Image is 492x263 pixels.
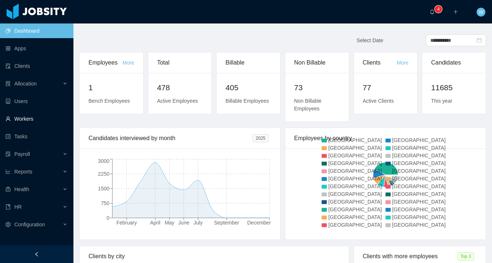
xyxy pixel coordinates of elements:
span: [GEOGRAPHIC_DATA] [392,183,446,189]
tspan: December [247,220,271,226]
div: Employees [88,52,123,73]
span: This year [431,98,452,104]
div: Billable [225,52,271,73]
i: icon: plus [453,9,458,14]
h2: 11685 [431,82,477,94]
span: Bench Employees [88,98,130,104]
sup: 4 [435,6,442,13]
div: Total [157,52,203,73]
div: Employees by country [294,128,477,149]
div: Candidates interviewed by month [88,128,253,149]
a: More [397,60,408,66]
span: Active Clients [363,98,394,104]
tspan: 2250 [98,171,109,177]
span: [GEOGRAPHIC_DATA] [328,222,382,228]
span: [GEOGRAPHIC_DATA] [328,199,382,205]
span: [GEOGRAPHIC_DATA] [328,207,382,212]
tspan: April [150,220,160,226]
span: [GEOGRAPHIC_DATA] [392,199,446,205]
tspan: 3000 [98,158,109,164]
i: icon: calendar [477,38,482,43]
i: icon: book [6,204,11,209]
span: [GEOGRAPHIC_DATA] [392,191,446,197]
a: icon: userWorkers [6,112,68,126]
span: [GEOGRAPHIC_DATA] [328,153,382,158]
tspan: 0 [106,215,109,221]
span: [GEOGRAPHIC_DATA] [392,137,446,143]
span: [GEOGRAPHIC_DATA] [328,183,382,189]
span: [GEOGRAPHIC_DATA] [328,160,382,166]
span: [GEOGRAPHIC_DATA] [328,214,382,220]
a: icon: profileTasks [6,129,68,144]
span: Non Billable Employees [294,98,322,112]
span: [GEOGRAPHIC_DATA] [328,137,382,143]
span: [GEOGRAPHIC_DATA] [392,145,446,151]
tspan: 1500 [98,186,109,191]
tspan: July [193,220,203,226]
span: [GEOGRAPHIC_DATA] [392,207,446,212]
tspan: May [164,220,174,226]
span: [GEOGRAPHIC_DATA] [392,214,446,220]
div: Candidates [431,52,477,73]
a: icon: robotUsers [6,94,68,109]
span: Billable Employees [225,98,269,104]
i: icon: line-chart [6,169,11,174]
span: [GEOGRAPHIC_DATA] [328,191,382,197]
i: icon: solution [6,81,11,86]
span: W [478,8,483,17]
span: Payroll [14,151,30,157]
i: icon: file-protect [6,151,11,157]
a: More [123,60,134,66]
span: Health [14,186,29,192]
i: icon: bell [430,9,435,14]
h2: 77 [363,82,409,94]
span: Active Employees [157,98,198,104]
span: [GEOGRAPHIC_DATA] [328,168,382,174]
span: Top 3 [457,252,474,260]
tspan: 750 [101,200,110,206]
div: Non Billable [294,52,340,73]
h2: 405 [225,82,271,94]
span: Select Date [357,37,383,43]
a: icon: appstoreApps [6,41,68,56]
span: [GEOGRAPHIC_DATA] [392,222,446,228]
i: icon: medicine-box [6,187,11,192]
span: [GEOGRAPHIC_DATA] [392,153,446,158]
span: [GEOGRAPHIC_DATA] [392,176,446,182]
a: icon: pie-chartDashboard [6,23,68,38]
span: HR [14,204,22,210]
span: [GEOGRAPHIC_DATA] [328,176,382,182]
a: icon: auditClients [6,59,68,73]
span: Reports [14,169,32,175]
span: Allocation [14,81,37,87]
tspan: September [214,220,239,226]
tspan: February [116,220,137,226]
h2: 1 [88,82,134,94]
div: Clients [363,52,397,73]
h2: 73 [294,82,340,94]
span: 2025 [253,134,268,142]
span: [GEOGRAPHIC_DATA] [392,160,446,166]
span: Configuration [14,222,45,227]
h2: 478 [157,82,203,94]
tspan: June [178,220,189,226]
i: icon: setting [6,222,11,227]
span: [GEOGRAPHIC_DATA] [392,168,446,174]
span: [GEOGRAPHIC_DATA] [328,145,382,151]
p: 4 [437,6,440,13]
